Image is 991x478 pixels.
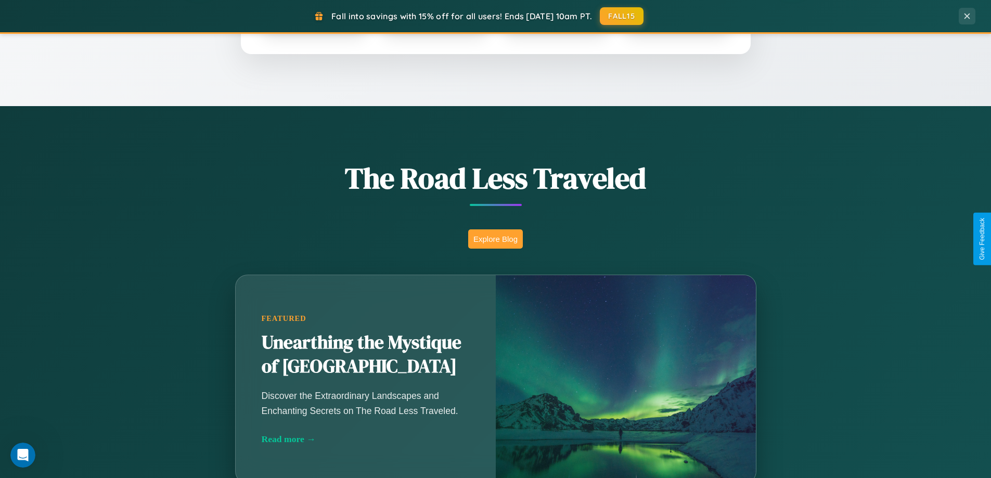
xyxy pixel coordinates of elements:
div: Give Feedback [979,218,986,260]
button: FALL15 [600,7,643,25]
h2: Unearthing the Mystique of [GEOGRAPHIC_DATA] [262,331,470,379]
div: Featured [262,314,470,323]
iframe: Intercom live chat [10,443,35,468]
button: Explore Blog [468,229,523,249]
span: Fall into savings with 15% off for all users! Ends [DATE] 10am PT. [331,11,592,21]
p: Discover the Extraordinary Landscapes and Enchanting Secrets on The Road Less Traveled. [262,389,470,418]
h1: The Road Less Traveled [184,158,808,198]
div: Read more → [262,434,470,445]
